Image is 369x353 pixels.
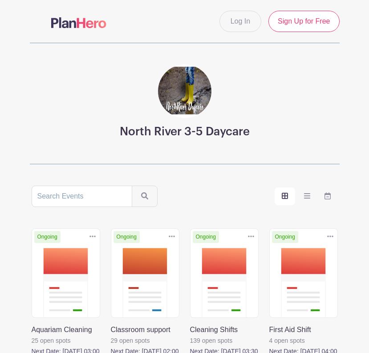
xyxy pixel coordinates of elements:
[51,17,106,28] img: logo-507f7623f17ff9eddc593b1ce0a138ce2505c220e1c5a4e2b4648c50719b7d32.svg
[120,125,250,139] h3: North River 3-5 Daycare
[268,11,339,32] a: Sign Up for Free
[158,65,211,118] img: Junior%20Kindergarten%20background%20website.png
[219,11,261,32] a: Log In
[32,186,132,207] input: Search Events
[275,187,338,205] div: order and view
